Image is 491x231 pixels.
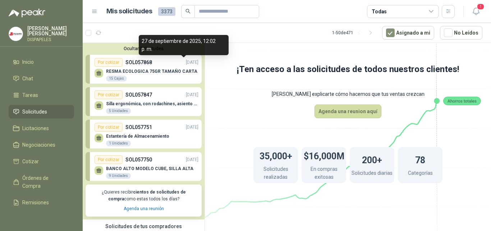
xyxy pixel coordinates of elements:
span: Negociaciones [22,141,55,149]
a: Configuración [9,212,74,226]
span: Inicio [22,58,34,66]
p: [DATE] [186,124,198,131]
a: Remisiones [9,196,74,209]
span: Solicitudes [22,108,47,116]
div: 5 Unidades [106,108,131,114]
p: [DATE] [186,59,198,66]
button: Agenda una reunion aquí [315,105,381,118]
p: [DATE] [186,156,198,163]
p: SOL057868 [125,58,152,66]
a: Tareas [9,88,74,102]
p: BANCO ALTO MODELO CUBE, SILLA ALTA [106,166,193,171]
a: Inicio [9,55,74,69]
div: 27 de septiembre de 2025, 12:02 p. m. [139,35,229,55]
p: Solicitudes realizadas [253,165,298,183]
h1: 78 [415,151,425,167]
span: 1 [477,3,485,10]
h1: 35,000+ [260,147,292,163]
h1: 200+ [362,151,382,167]
a: Negociaciones [9,138,74,152]
p: En compras exitosas [302,165,346,183]
p: [DATE] [186,92,198,98]
span: Chat [22,75,33,83]
div: Por cotizar [95,58,123,67]
p: Silla ergonómica, con rodachines, asiento ajustable en altura, espaldar alto, [106,101,198,106]
a: Por cotizarSOL057750[DATE] BANCO ALTO MODELO CUBE, SILLA ALTA9 Unidades [86,152,202,181]
div: Ocultar SolicitudesPor cotizarSOL057868[DATE] RESMA ECOLOGICA 75GR TAMAÑO CARTA15 CajasPor cotiza... [83,43,205,219]
button: 1 [469,5,482,18]
a: Por cotizarSOL057751[DATE] Estantería de Almacenamiento1 Unidades [86,120,202,148]
p: DISPAPELES [27,37,74,42]
div: Por cotizar [95,155,123,164]
button: Ocultar Solicitudes [86,46,202,51]
span: Tareas [22,91,38,99]
button: No Leídos [440,26,482,40]
h1: Mis solicitudes [106,6,152,17]
div: 1 - 50 de 471 [332,27,376,39]
div: Todas [372,8,387,15]
p: SOL057750 [125,156,152,164]
img: Logo peakr [9,9,45,17]
b: cientos de solicitudes de compra [108,190,186,201]
a: Cotizar [9,155,74,168]
a: Por cotizarSOL057847[DATE] Silla ergonómica, con rodachines, asiento ajustable en altura, espalda... [86,87,202,116]
div: 15 Cajas [106,76,127,81]
a: Licitaciones [9,121,74,135]
span: Licitaciones [22,124,49,132]
p: SOL057751 [125,123,152,131]
span: Remisiones [22,199,49,206]
a: Por cotizarSOL057868[DATE] RESMA ECOLOGICA 75GR TAMAÑO CARTA15 Cajas [86,55,202,84]
h1: $16,000M [304,147,344,163]
span: 3373 [158,7,175,16]
p: ¿Quieres recibir como estas todos los días? [90,189,197,203]
a: Solicitudes [9,105,74,119]
p: RESMA ECOLOGICA 75GR TAMAÑO CARTA [106,69,197,74]
p: Solicitudes diarias [352,169,393,179]
a: Chat [9,72,74,85]
p: [PERSON_NAME] [PERSON_NAME] [27,26,74,36]
p: Estantería de Almacenamiento [106,134,169,139]
span: Cotizar [22,157,39,165]
span: Órdenes de Compra [22,174,67,190]
div: Por cotizar [95,90,123,99]
button: Asignado a mi [382,26,434,40]
p: Categorías [408,169,433,179]
div: 1 Unidades [106,141,131,146]
span: search [185,9,191,14]
div: Por cotizar [95,123,123,132]
a: Agenda una reunión [124,206,164,211]
a: Órdenes de Compra [9,171,74,193]
img: Company Logo [9,27,23,41]
div: 9 Unidades [106,173,131,179]
p: SOL057847 [125,91,152,99]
